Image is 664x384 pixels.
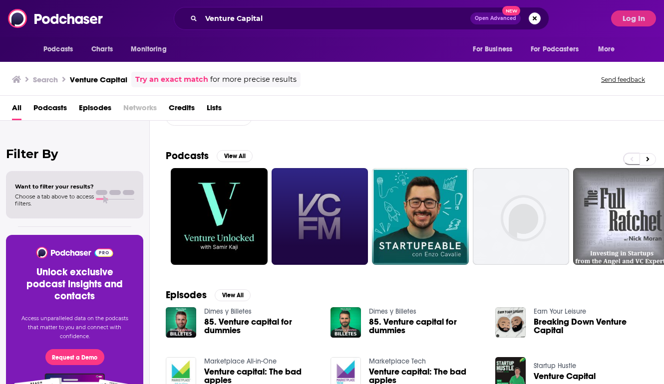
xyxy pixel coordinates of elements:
input: Search podcasts, credits, & more... [201,10,470,26]
span: New [502,6,520,15]
button: open menu [36,40,86,59]
span: More [598,42,615,56]
img: Breaking Down Venture Capital [495,307,526,338]
a: PodcastsView All [166,150,253,162]
a: Charts [85,40,119,59]
a: Marketplace Tech [369,357,426,366]
button: Log In [611,10,656,26]
span: for more precise results [210,74,297,85]
button: Request a Demo [45,349,104,365]
button: open menu [466,40,525,59]
a: 85. Venture capital for dummies [204,318,319,335]
button: open menu [524,40,593,59]
h3: Search [33,75,58,84]
img: Podchaser - Follow, Share and Rate Podcasts [35,247,114,258]
h3: Unlock exclusive podcast insights and contacts [18,266,131,302]
a: Breaking Down Venture Capital [534,318,648,335]
h2: Podcasts [166,150,209,162]
a: Try an exact match [135,74,208,85]
h2: Filter By [6,147,143,161]
a: EpisodesView All [166,289,251,301]
span: Want to filter your results? [15,183,94,190]
span: Podcasts [43,42,73,56]
a: Marketplace All-in-One [204,357,277,366]
a: 85. Venture capital for dummies [369,318,483,335]
button: View All [215,289,251,301]
span: For Business [473,42,512,56]
img: 85. Venture capital for dummies [331,307,361,338]
a: Venture Capital [534,372,596,381]
button: Open AdvancedNew [470,12,521,24]
h2: Episodes [166,289,207,301]
a: Podcasts [33,100,67,120]
div: Search podcasts, credits, & more... [174,7,549,30]
a: Dimes y Billetes [204,307,252,316]
button: open menu [124,40,179,59]
h3: Venture Capital [70,75,127,84]
span: Monitoring [131,42,166,56]
a: Episodes [79,100,111,120]
img: 85. Venture capital for dummies [166,307,196,338]
span: Choose a tab above to access filters. [15,193,94,207]
button: View All [217,150,253,162]
a: Dimes y Billetes [369,307,416,316]
button: open menu [591,40,628,59]
a: Earn Your Leisure [534,307,586,316]
a: Lists [207,100,222,120]
span: Charts [91,42,113,56]
p: Access unparalleled data on the podcasts that matter to you and connect with confidence. [18,314,131,341]
img: Podchaser - Follow, Share and Rate Podcasts [8,9,104,28]
span: Open Advanced [475,16,516,21]
a: Startup Hustle [534,362,576,370]
a: Credits [169,100,195,120]
button: Send feedback [598,75,648,84]
span: For Podcasters [531,42,579,56]
span: Networks [123,100,157,120]
a: All [12,100,21,120]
